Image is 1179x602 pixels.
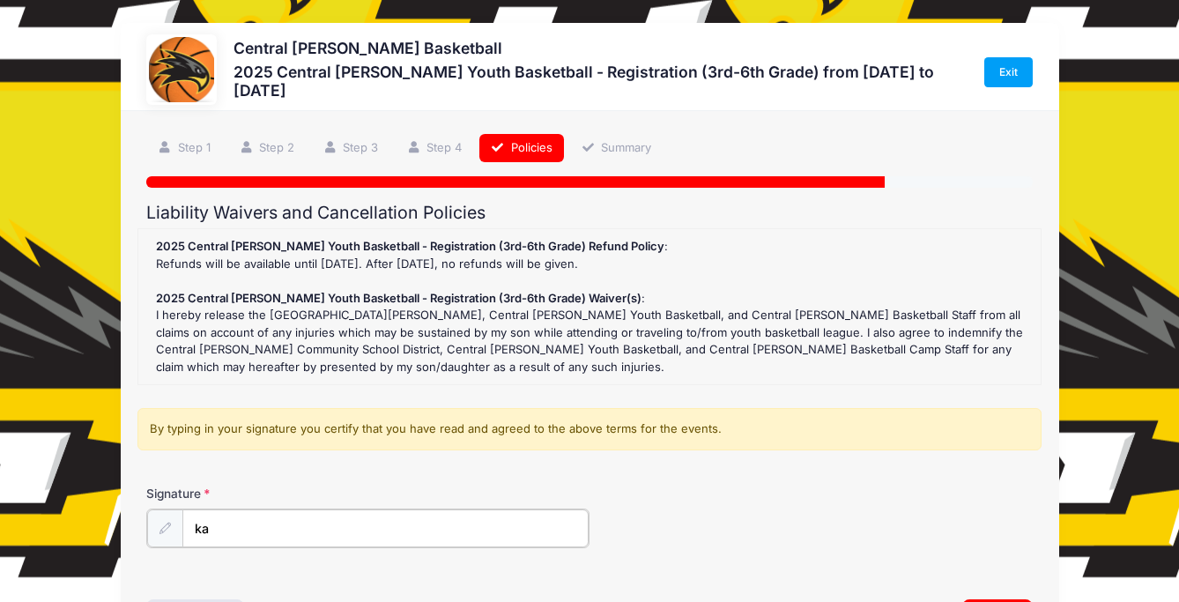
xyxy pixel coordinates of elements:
[146,134,222,163] a: Step 1
[479,134,564,163] a: Policies
[156,291,641,305] strong: 2025 Central [PERSON_NAME] Youth Basketball - Registration (3rd-6th Grade) Waiver(s)
[234,39,967,57] h3: Central [PERSON_NAME] Basketball
[311,134,389,163] a: Step 3
[234,63,967,100] h3: 2025 Central [PERSON_NAME] Youth Basketball - Registration (3rd-6th Grade) from [DATE] to [DATE]
[227,134,306,163] a: Step 2
[984,57,1034,87] a: Exit
[396,134,474,163] a: Step 4
[147,238,1032,375] div: : Refunds will be available until [DATE]. After [DATE], no refunds will be given. : I hereby rele...
[137,408,1042,450] div: By typing in your signature you certify that you have read and agreed to the above terms for the ...
[569,134,663,163] a: Summary
[146,203,1034,223] h2: Liability Waivers and Cancellation Policies
[146,485,368,502] label: Signature
[182,509,589,547] input: Enter first and last name
[156,239,664,253] strong: 2025 Central [PERSON_NAME] Youth Basketball - Registration (3rd-6th Grade) Refund Policy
